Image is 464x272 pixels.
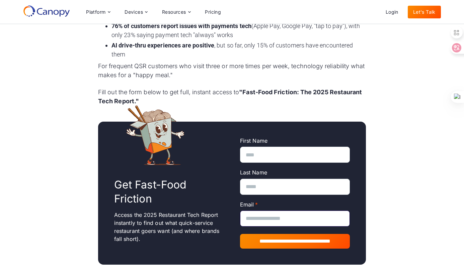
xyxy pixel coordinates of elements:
div: Resources [162,10,186,14]
div: Platform [86,10,105,14]
div: Devices [119,5,153,19]
span: First Name [240,137,267,144]
strong: AI drive-thru experiences are positive [111,42,214,49]
div: Resources [157,5,196,19]
li: , but so far, only 15% of customers have encountered them [111,41,366,59]
span: Email [240,201,254,208]
a: Pricing [200,6,226,18]
p: Access the 2025 Restaurant Tech Report instantly to find out what quick-service restaurant goers ... [114,211,224,243]
h2: Get Fast-Food Friction [114,178,224,206]
div: Platform [81,5,115,19]
span: Last Name [240,169,267,176]
p: For frequent QSR customers who visit three or more times per week, technology reliability what ma... [98,61,366,80]
p: Fill out the form below to get full, instant access to [98,88,366,106]
a: Login [380,6,404,18]
a: Let's Talk [408,6,441,18]
div: Devices [125,10,143,14]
